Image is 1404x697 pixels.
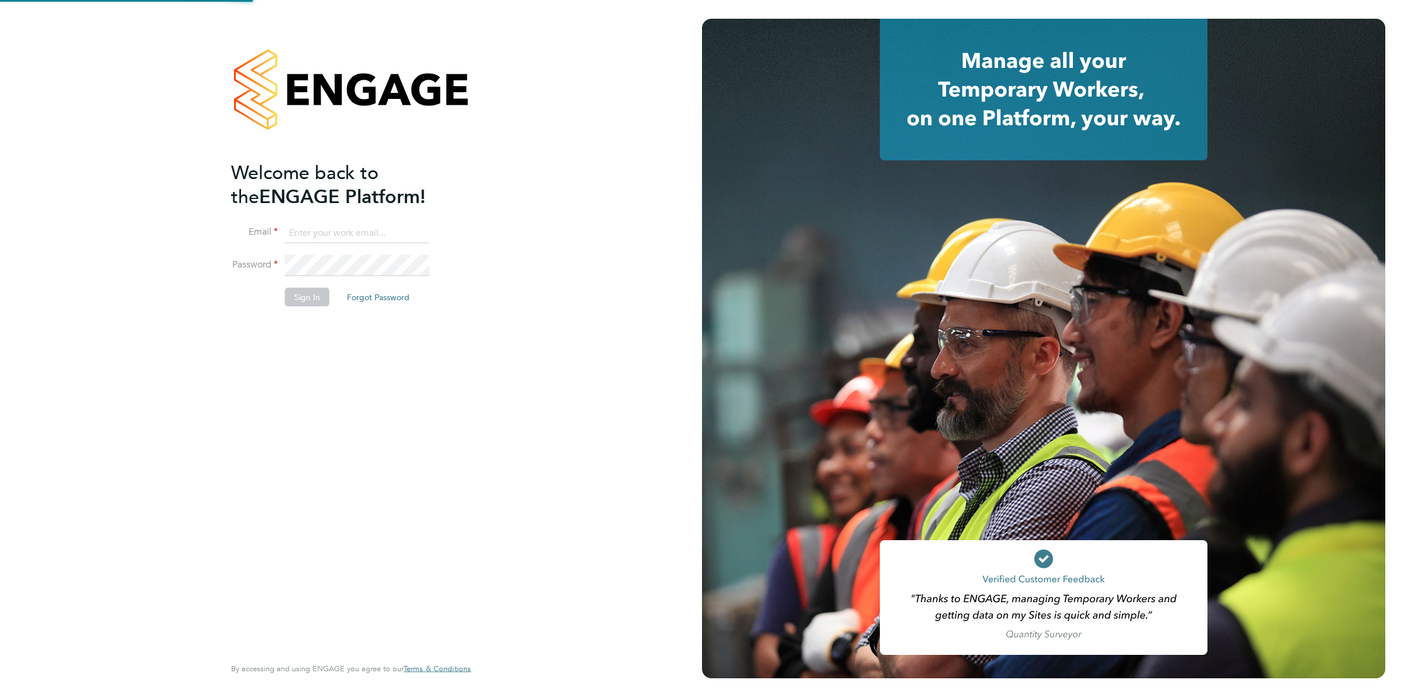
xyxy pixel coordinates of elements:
button: Sign In [285,288,329,307]
label: Password [231,259,278,271]
button: Forgot Password [338,288,419,307]
span: Welcome back to the [231,161,378,208]
span: By accessing and using ENGAGE you agree to our [231,664,471,674]
label: Email [231,226,278,238]
input: Enter your work email... [285,222,429,243]
a: Terms & Conditions [404,664,471,674]
span: Terms & Conditions [404,664,471,674]
h2: ENGAGE Platform! [231,160,459,208]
